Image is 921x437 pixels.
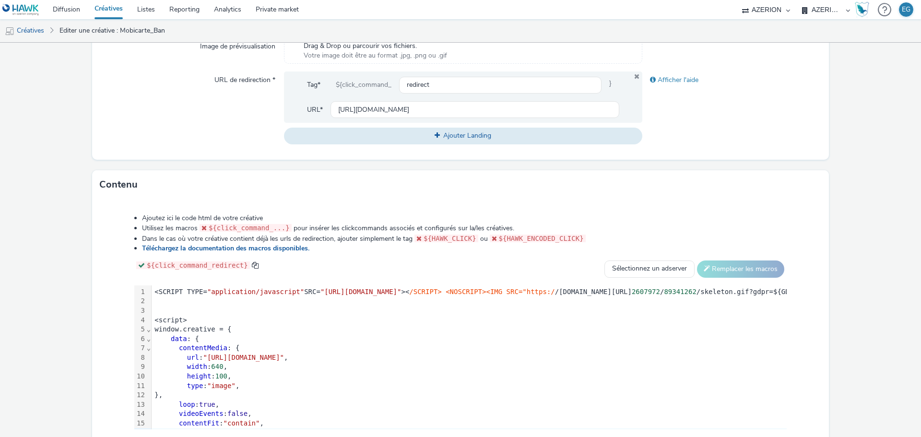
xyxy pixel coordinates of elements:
div: 12 [134,390,146,400]
label: Image de prévisualisation [196,38,279,51]
a: Téléchargez la documentation des macros disponibles. [142,244,313,253]
h3: Contenu [99,177,138,192]
span: width [187,363,207,370]
img: undefined Logo [2,4,39,16]
span: contentMedia [179,344,227,352]
div: 11 [134,381,146,391]
img: mobile [5,26,14,36]
span: /SCRIPT> <NOSCRIPT><IMG SRC="https:/ [409,288,555,295]
span: 100 [215,372,227,380]
span: "application/javascript" [207,288,304,295]
span: ${HAWK_ENCODED_CLICK} [499,235,584,242]
span: false [227,410,248,417]
span: /* ${click_command_redirect} */ [329,429,454,437]
div: 10 [134,372,146,381]
span: "image" [207,382,236,390]
span: ${HAWK_CLICK} [424,235,476,242]
span: type [187,382,203,390]
span: copy to clipboard [252,262,259,269]
span: Fold line [146,325,151,333]
span: url [187,354,199,361]
div: 13 [134,400,146,410]
div: 14 [134,409,146,419]
span: 2607972 [632,288,660,295]
div: 15 [134,419,146,428]
div: 2 [134,296,146,306]
div: Afficher l'aide [642,71,822,89]
li: Ajoutez ici le code html de votre créative [142,213,787,223]
div: 1 [134,287,146,297]
div: 7 [134,343,146,353]
li: Dans le cas où votre créative contient déjà les urls de redirection, ajouter simplement le tag ou [142,234,787,244]
span: Fold line [146,335,151,343]
span: 89341262 [664,288,696,295]
img: Hawk Academy [855,2,869,17]
span: Fold line [146,344,151,352]
span: ${click_command_redirect} [147,261,248,269]
div: ${click_command_ [328,76,399,94]
span: "[URL][DOMAIN_NAME]" [320,288,401,295]
a: Editer une créative : Mobicarte_Ban [55,19,170,42]
div: 3 [134,306,146,316]
div: 5 [134,325,146,334]
span: videoEvents [179,410,224,417]
li: Utilisez les macros pour insérer les clickcommands associés et configurés sur la/les créatives. [142,223,787,233]
span: Ajouter Landing [443,131,491,140]
div: 4 [134,316,146,325]
div: EG [902,2,910,17]
label: URL de redirection * [211,71,279,85]
span: redirect [179,429,211,437]
span: height [187,372,212,380]
span: Votre image doit être au format .jpg, .png ou .gif [304,51,447,60]
span: "contain" [224,419,260,427]
div: 9 [134,362,146,372]
span: data [171,335,187,343]
span: 640 [211,363,223,370]
div: 6 [134,334,146,344]
span: } [602,76,619,94]
span: "${click_command_redirect}" [215,429,325,437]
span: Drag & Drop ou parcourir vos fichiers. [304,41,447,51]
span: contentFit [179,419,219,427]
span: true [199,401,215,408]
button: Ajouter Landing [284,128,642,144]
span: "[URL][DOMAIN_NAME]" [203,354,284,361]
span: ${click_command_...} [209,224,290,232]
div: 8 [134,353,146,363]
button: Remplacer les macros [697,260,784,278]
span: loop [179,401,195,408]
a: Hawk Academy [855,2,873,17]
input: url... [331,101,619,118]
